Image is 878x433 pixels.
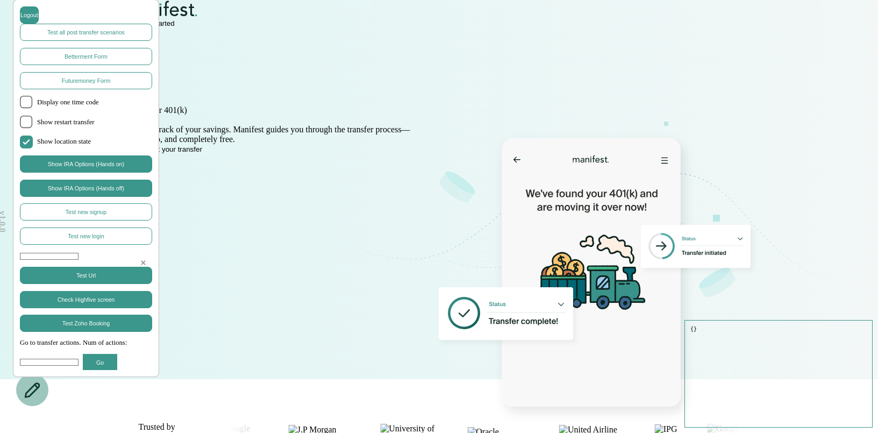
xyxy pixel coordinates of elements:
pre: {} [684,320,873,428]
button: Go [83,354,117,371]
button: Betterment Form [20,48,152,65]
h1: Initiate your [120,105,423,115]
span: Go to transfer actions. Num of actions: [20,339,152,347]
button: Test all post transfer scenarios [20,24,152,41]
button: Check Highfive screen [20,291,152,308]
button: Show IRA Options (Hands on) [20,155,152,173]
button: Show IRA Options (Hands off) [20,180,152,197]
span: Display one time code [37,98,152,107]
li: Show restart transfer [20,116,152,129]
p: Don't lose track of your savings. Manifest guides you through the transfer process—step by step, ... [120,125,423,144]
span: Start your transfer [145,145,202,153]
button: Test new login [20,228,152,245]
button: Test Url [20,267,152,284]
button: Test new signup [20,203,152,221]
span: 401(k) [164,105,187,115]
span: Show location state [37,138,152,146]
button: Futuremoney Form [20,72,152,89]
span: in minutes [146,115,182,124]
button: Logout [20,6,39,24]
li: Show location state [20,136,152,148]
span: Show restart transfer [37,118,152,126]
button: Start your transfer [120,145,227,153]
li: Display one time code [20,96,152,109]
button: Test Zoho Booking [20,315,152,332]
h1: transfer [120,115,423,125]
